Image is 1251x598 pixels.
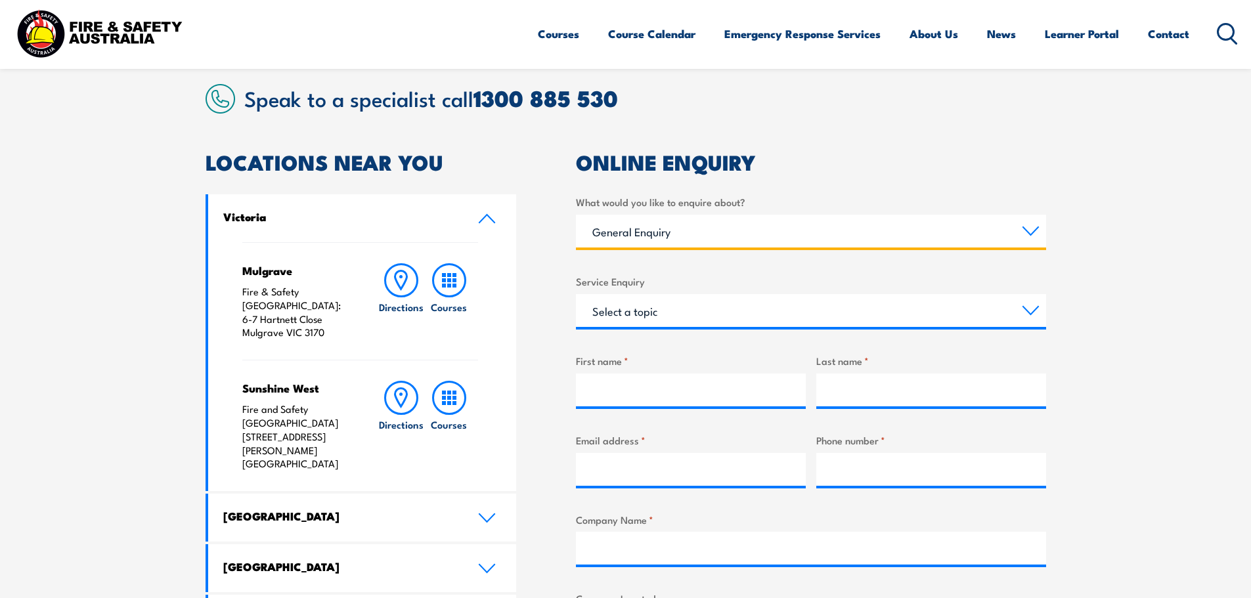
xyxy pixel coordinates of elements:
label: Service Enquiry [576,274,1046,289]
a: About Us [910,16,958,51]
h4: [GEOGRAPHIC_DATA] [223,509,458,523]
h4: Mulgrave [242,263,352,278]
a: Emergency Response Services [724,16,881,51]
a: Directions [378,381,425,471]
h4: [GEOGRAPHIC_DATA] [223,559,458,574]
label: Phone number [816,433,1046,448]
label: Company Name [576,512,1046,527]
a: [GEOGRAPHIC_DATA] [208,494,517,542]
label: Email address [576,433,806,448]
a: 1300 885 530 [473,80,618,115]
h4: Sunshine West [242,381,352,395]
a: News [987,16,1016,51]
h6: Courses [431,300,467,314]
label: First name [576,353,806,368]
h2: ONLINE ENQUIRY [576,152,1046,171]
a: Courses [426,263,473,339]
a: Courses [426,381,473,471]
label: Last name [816,353,1046,368]
p: Fire & Safety [GEOGRAPHIC_DATA]: 6-7 Hartnett Close Mulgrave VIC 3170 [242,285,352,339]
a: [GEOGRAPHIC_DATA] [208,544,517,592]
h2: Speak to a specialist call [244,86,1046,110]
a: Contact [1148,16,1189,51]
a: Courses [538,16,579,51]
a: Course Calendar [608,16,695,51]
p: Fire and Safety [GEOGRAPHIC_DATA] [STREET_ADDRESS][PERSON_NAME] [GEOGRAPHIC_DATA] [242,402,352,471]
h4: Victoria [223,209,458,224]
a: Victoria [208,194,517,242]
label: What would you like to enquire about? [576,194,1046,209]
h2: LOCATIONS NEAR YOU [206,152,517,171]
h6: Directions [379,300,424,314]
a: Learner Portal [1045,16,1119,51]
h6: Directions [379,417,424,431]
h6: Courses [431,417,467,431]
a: Directions [378,263,425,339]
